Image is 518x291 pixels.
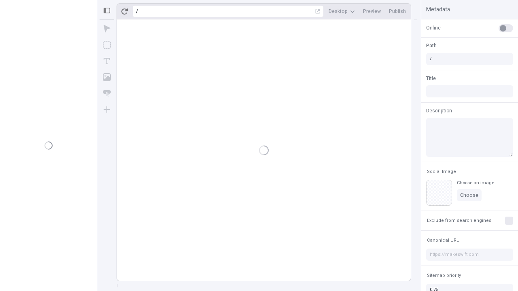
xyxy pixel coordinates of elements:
div: / [136,8,138,15]
span: Preview [363,8,381,15]
span: Desktop [329,8,348,15]
button: Canonical URL [425,236,461,245]
button: Box [100,38,114,52]
button: Text [100,54,114,68]
span: Publish [389,8,406,15]
input: https://makeswift.com [426,249,513,261]
span: Path [426,42,437,49]
span: Choose [460,192,478,198]
span: Social Image [427,169,456,175]
span: Online [426,24,441,32]
span: Description [426,107,452,114]
button: Choose [457,189,482,201]
span: Exclude from search engines [427,217,491,224]
button: Desktop [325,5,358,17]
button: Sitemap priority [425,271,463,280]
button: Image [100,70,114,84]
span: Canonical URL [427,237,459,243]
button: Social Image [425,167,458,177]
div: Choose an image [457,180,494,186]
span: Sitemap priority [427,272,461,278]
span: Title [426,75,436,82]
button: Publish [386,5,409,17]
button: Preview [360,5,384,17]
button: Exclude from search engines [425,216,493,226]
button: Button [100,86,114,101]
